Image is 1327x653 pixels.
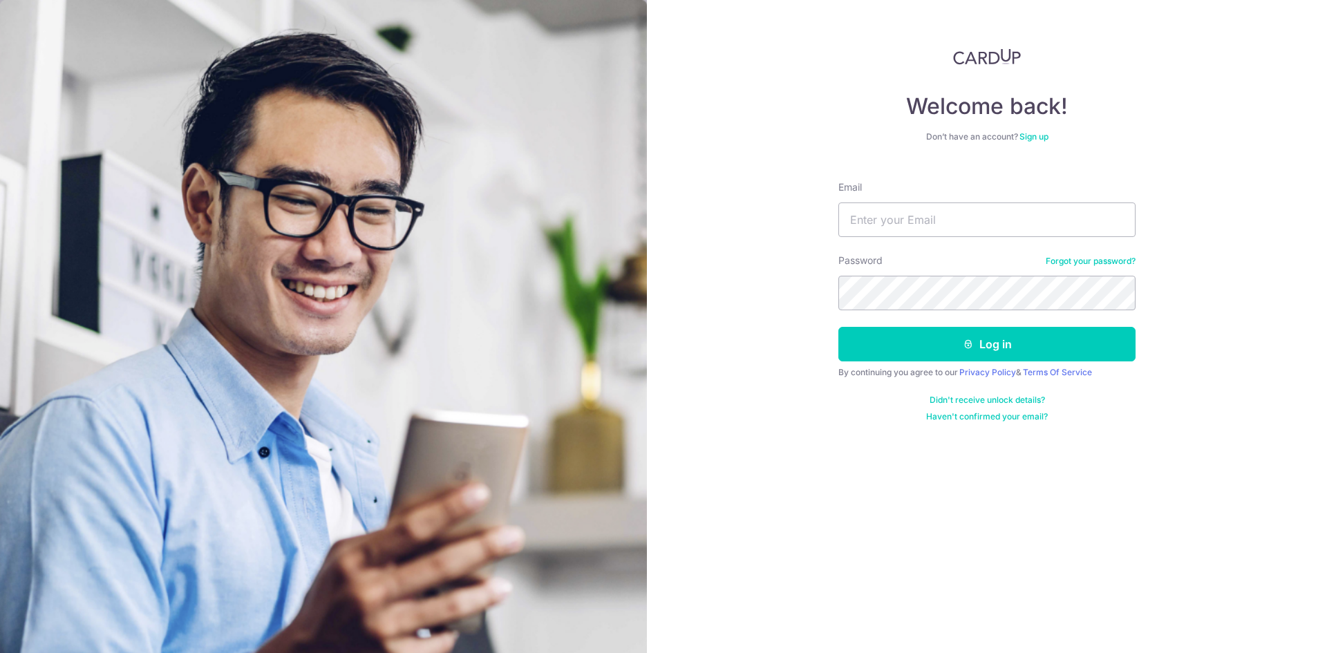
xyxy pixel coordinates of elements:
[1046,256,1136,267] a: Forgot your password?
[930,395,1045,406] a: Didn't receive unlock details?
[953,48,1021,65] img: CardUp Logo
[838,367,1136,378] div: By continuing you agree to our &
[838,327,1136,361] button: Log in
[838,93,1136,120] h4: Welcome back!
[926,411,1048,422] a: Haven't confirmed your email?
[838,180,862,194] label: Email
[838,254,883,267] label: Password
[838,202,1136,237] input: Enter your Email
[1023,367,1092,377] a: Terms Of Service
[838,131,1136,142] div: Don’t have an account?
[959,367,1016,377] a: Privacy Policy
[1019,131,1048,142] a: Sign up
